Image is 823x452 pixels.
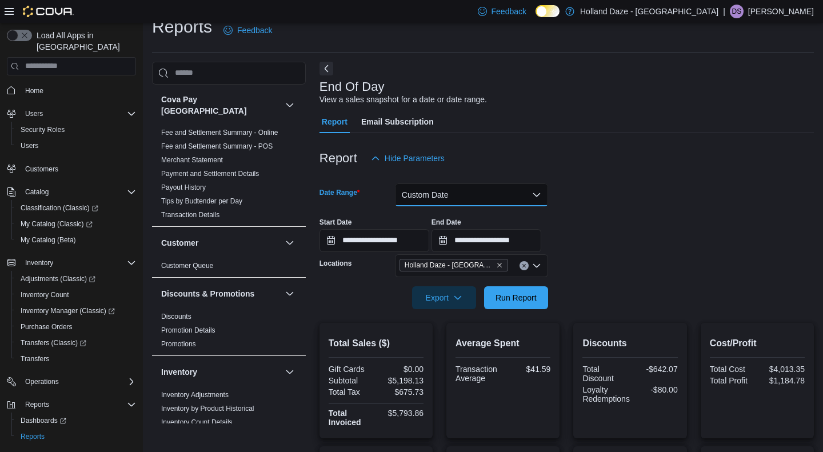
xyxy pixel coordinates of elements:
span: Reports [21,432,45,441]
span: Report [322,110,347,133]
span: Holland Daze - Orangeville [399,259,508,271]
div: -$642.07 [633,365,678,374]
h3: Discounts & Promotions [161,288,254,299]
button: Remove Holland Daze - Orangeville from selection in this group [496,262,503,269]
button: Users [21,107,47,121]
button: Reports [2,397,141,413]
span: Users [25,109,43,118]
div: $41.59 [505,365,550,374]
input: Press the down key to open a popover containing a calendar. [432,229,541,252]
span: Inventory [25,258,53,267]
a: Transaction Details [161,211,219,219]
span: Dashboards [21,416,66,425]
span: Email Subscription [361,110,434,133]
a: My Catalog (Classic) [16,217,97,231]
span: Classification (Classic) [21,203,98,213]
a: My Catalog (Classic) [11,216,141,232]
a: Customer Queue [161,262,213,270]
h2: Average Spent [456,337,550,350]
span: Home [25,86,43,95]
span: Operations [25,377,59,386]
p: Holland Daze - [GEOGRAPHIC_DATA] [580,5,718,18]
label: End Date [432,218,461,227]
button: Run Report [484,286,548,309]
div: $5,793.86 [378,409,424,418]
span: DS [732,5,742,18]
a: Transfers (Classic) [16,336,91,350]
a: Discounts [161,313,191,321]
a: Fee and Settlement Summary - Online [161,129,278,137]
span: Inventory Count [16,288,136,302]
span: Catalog [21,185,136,199]
div: Total Discount [582,365,628,383]
div: $5,198.13 [378,376,424,385]
div: Cova Pay [GEOGRAPHIC_DATA] [152,126,306,226]
div: -$80.00 [634,385,678,394]
a: Security Roles [16,123,69,137]
span: Users [16,139,136,153]
span: Home [21,83,136,98]
button: Cova Pay [GEOGRAPHIC_DATA] [161,94,281,117]
button: Customer [283,236,297,250]
button: Reports [21,398,54,411]
span: Transaction Details [161,210,219,219]
span: Adjustments (Classic) [21,274,95,283]
button: Open list of options [532,261,541,270]
span: My Catalog (Classic) [21,219,93,229]
a: Tips by Budtender per Day [161,197,242,205]
p: | [723,5,725,18]
a: Dashboards [11,413,141,429]
button: Hide Parameters [366,147,449,170]
a: Users [16,139,43,153]
a: Promotions [161,340,196,348]
button: Inventory [161,366,281,378]
button: Security Roles [11,122,141,138]
a: Inventory Count Details [161,418,233,426]
button: Users [2,106,141,122]
div: $1,184.78 [760,376,805,385]
a: Inventory Manager (Classic) [11,303,141,319]
a: Payment and Settlement Details [161,170,259,178]
h2: Cost/Profit [710,337,805,350]
button: My Catalog (Beta) [11,232,141,248]
span: Feedback [492,6,526,17]
button: Catalog [21,185,53,199]
span: Transfers [21,354,49,363]
div: $4,013.35 [760,365,805,374]
span: Transfers [16,352,136,366]
a: Fee and Settlement Summary - POS [161,142,273,150]
button: Users [11,138,141,154]
span: Discounts [161,312,191,321]
span: Adjustments (Classic) [16,272,136,286]
span: Customers [25,165,58,174]
span: Reports [21,398,136,411]
span: Dashboards [16,414,136,427]
button: Purchase Orders [11,319,141,335]
span: Customer Queue [161,261,213,270]
div: Subtotal [329,376,374,385]
button: Custom Date [395,183,548,206]
h3: Customer [161,237,198,249]
span: Users [21,107,136,121]
button: Home [2,82,141,99]
span: Inventory Count [21,290,69,299]
a: Transfers [16,352,54,366]
h2: Total Sales ($) [329,337,424,350]
a: Transfers (Classic) [11,335,141,351]
button: Inventory [2,255,141,271]
span: My Catalog (Classic) [16,217,136,231]
div: $0.00 [378,365,424,374]
button: Inventory Count [11,287,141,303]
h3: Report [319,151,357,165]
span: Security Roles [16,123,136,137]
button: Operations [2,374,141,390]
a: Inventory by Product Historical [161,405,254,413]
a: Customers [21,162,63,176]
div: Gift Cards [329,365,374,374]
span: Inventory Manager (Classic) [21,306,115,315]
span: Inventory Count Details [161,418,233,427]
span: Merchant Statement [161,155,223,165]
a: Adjustments (Classic) [11,271,141,287]
span: Load All Apps in [GEOGRAPHIC_DATA] [32,30,136,53]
